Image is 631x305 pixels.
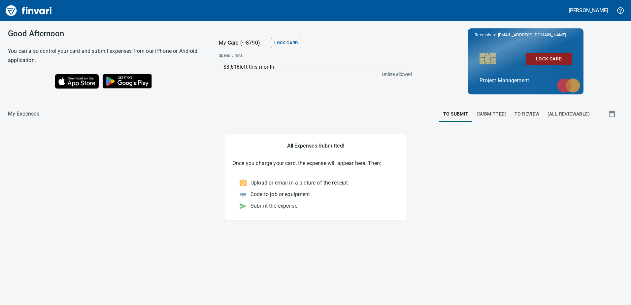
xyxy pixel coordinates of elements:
h5: All Expenses Submitted! [232,142,399,149]
span: (Submitted) [477,110,507,118]
p: Upload or email in a picture of the receipt [250,179,348,187]
p: Code to job or equipment [250,190,310,198]
button: Lock Card [526,53,572,65]
p: Receipts to: [475,32,577,38]
h5: [PERSON_NAME] [569,7,608,14]
p: My Expenses [8,110,39,118]
button: [PERSON_NAME] [567,5,610,16]
span: Lock Card [531,55,567,63]
p: My Card (···8790) [219,39,268,47]
img: Finvari [4,3,53,18]
p: $3,618 left this month [223,63,409,71]
p: Submit the expense [250,202,297,210]
button: Lock Card [271,38,301,48]
h3: Good Afternoon [8,29,202,38]
p: Project Management [480,77,572,85]
nav: breadcrumb [8,110,39,118]
span: Spend Limits [219,52,327,59]
img: Download on the App Store [55,74,99,89]
p: Once you charge your card, the expense will appear here. Then: [232,159,399,167]
span: To Review [515,110,540,118]
span: (All Reviewable) [548,110,590,118]
span: To Submit [443,110,469,118]
h6: You can also control your card and submit expenses from our iPhone or Android application. [8,47,202,65]
span: [EMAIL_ADDRESS][DOMAIN_NAME] [497,32,567,38]
img: mastercard.svg [554,75,583,96]
p: Online allowed [214,71,412,78]
img: Get it on Google Play [99,70,156,92]
button: Show transactions within a particular date range [602,106,623,122]
span: Lock Card [274,39,298,47]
